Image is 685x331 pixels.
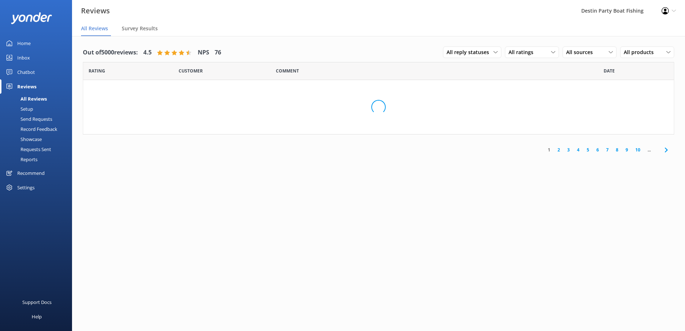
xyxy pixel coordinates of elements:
h4: NPS [198,48,209,57]
img: yonder-white-logo.png [11,12,52,24]
span: All sources [566,48,597,56]
div: Requests Sent [4,144,51,154]
a: Send Requests [4,114,72,124]
a: Reports [4,154,72,164]
a: 7 [603,146,612,153]
a: 1 [544,146,554,153]
a: Requests Sent [4,144,72,154]
div: All Reviews [4,94,47,104]
div: Recommend [17,166,45,180]
span: Survey Results [122,25,158,32]
span: All ratings [509,48,538,56]
a: 8 [612,146,622,153]
div: Reviews [17,79,36,94]
span: Question [276,67,299,74]
span: All reply statuses [447,48,493,56]
h4: 76 [215,48,221,57]
span: Date [604,67,615,74]
div: Inbox [17,50,30,65]
a: 9 [622,146,632,153]
a: Setup [4,104,72,114]
a: All Reviews [4,94,72,104]
span: Date [179,67,203,74]
h3: Reviews [81,5,110,17]
div: Record Feedback [4,124,57,134]
span: ... [644,146,654,153]
a: Showcase [4,134,72,144]
div: Reports [4,154,37,164]
span: All Reviews [81,25,108,32]
div: Chatbot [17,65,35,79]
a: 6 [593,146,603,153]
div: Send Requests [4,114,52,124]
div: Settings [17,180,35,195]
a: 5 [583,146,593,153]
h4: Out of 5000 reviews: [83,48,138,57]
div: Support Docs [22,295,52,309]
div: Home [17,36,31,50]
a: Record Feedback [4,124,72,134]
h4: 4.5 [143,48,152,57]
div: Showcase [4,134,42,144]
div: Help [32,309,42,324]
a: 4 [573,146,583,153]
div: Setup [4,104,33,114]
a: 10 [632,146,644,153]
span: Date [89,67,105,74]
a: 2 [554,146,564,153]
a: 3 [564,146,573,153]
span: All products [624,48,658,56]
